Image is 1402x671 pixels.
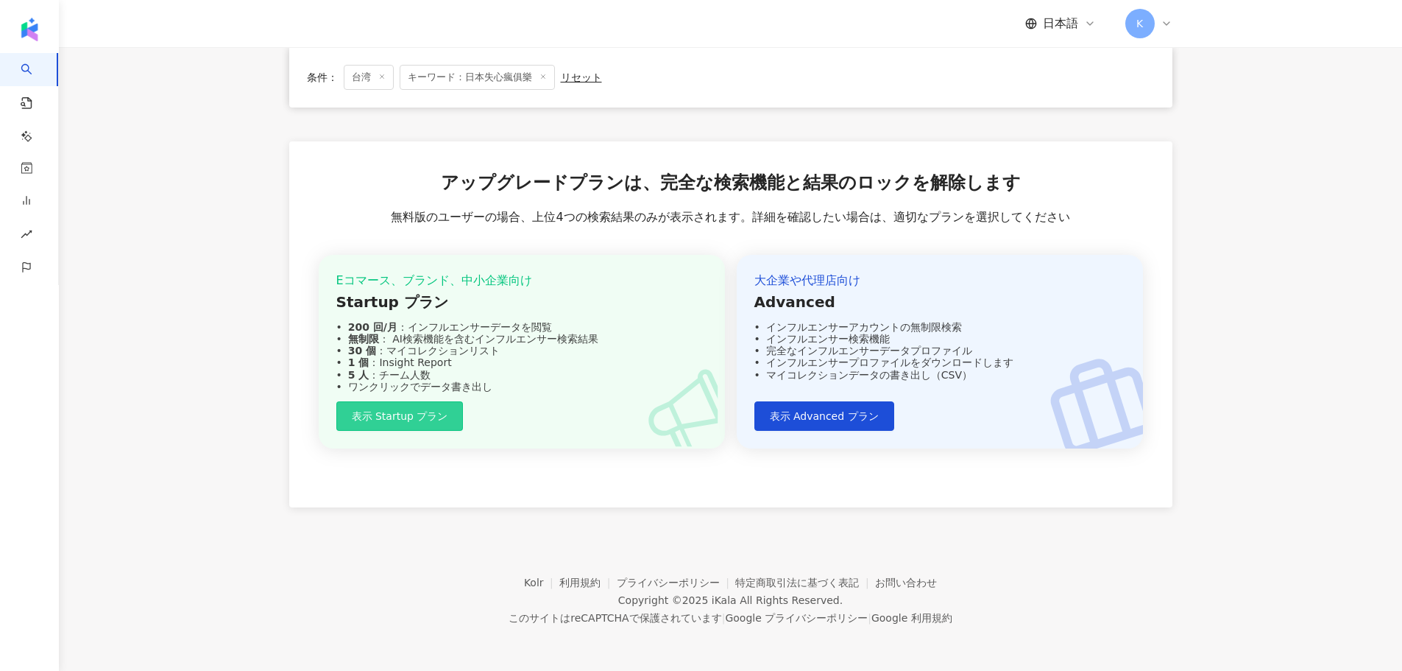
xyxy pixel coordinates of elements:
[871,612,952,624] a: Google 利用規約
[344,65,394,90] span: 台湾
[754,333,1125,345] div: インフルエンサー検索機能
[1043,15,1078,32] span: 日本語
[336,369,707,381] div: ：チーム人数
[18,18,41,41] img: logo icon
[348,345,376,356] strong: 30 個
[875,577,937,589] a: お問い合わせ
[348,333,379,345] strong: 無制限
[754,401,894,431] button: 表示 Advanced プラン
[1136,15,1143,32] span: K
[725,612,868,624] a: Google プライバシーポリシー
[722,612,726,624] span: |
[336,321,707,333] div: ：インフルエンサーデータを閲覧
[391,209,1069,225] span: 無料版のユーザーの場合、上位4つの検索結果のみが表示されます。詳細を確認したい場合は、適切なプランを選択してください
[348,369,369,381] strong: 5 人
[770,410,879,422] span: 表示 Advanced プラン
[21,219,32,253] span: rise
[618,594,843,606] div: Copyright © 2025 All Rights Reserved.
[754,321,1125,333] div: インフルエンサーアカウントの無制限検索
[754,356,1125,368] div: インフルエンサープロファイルをダウンロードします
[754,292,1125,312] div: Advanced
[307,71,338,83] span: 条件 ：
[348,356,369,368] strong: 1 個
[754,369,1125,381] div: マイコレクションデータの書き出し（CSV）
[336,381,707,393] div: ワンクリックでデータ書き出し
[336,273,707,289] div: Eコマース、ブランド、中小企業向け
[352,410,448,422] span: 表示 Startup プラン
[754,345,1125,356] div: 完全なインフルエンサーデータプロファイル
[441,171,1021,196] span: アップグレードプランは、完全な検索機能と結果のロックを解除します
[754,273,1125,289] div: 大企業や代理店向け
[735,577,875,589] a: 特定商取引法に基づく表記
[561,71,602,83] div: リセット
[336,292,707,312] div: Startup プラン
[868,612,871,624] span: |
[336,345,707,356] div: ：マイコレクションリスト
[559,577,617,589] a: 利用規約
[712,594,737,606] a: iKala
[617,577,736,589] a: プライバシーポリシー
[524,577,559,589] a: Kolr
[336,333,707,345] div: ： AI検索機能を含むインフルエンサー検索結果
[336,356,707,368] div: ：Insight Report
[336,401,464,431] button: 表示 Startup プラン
[509,609,952,627] span: このサイトはreCAPTCHAで保護されています
[348,321,397,333] strong: 200 回/月
[400,65,555,90] span: キーワード：日本失心瘋俱樂
[21,53,50,212] a: search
